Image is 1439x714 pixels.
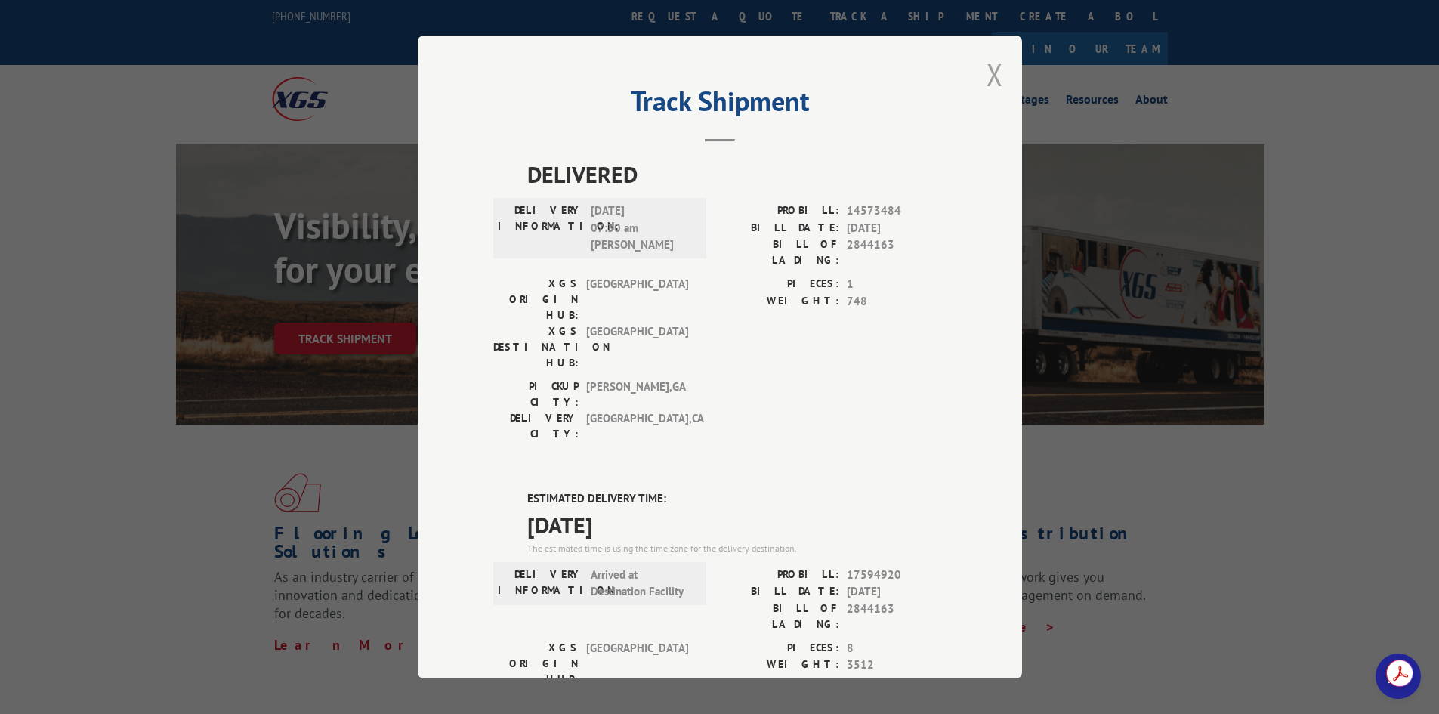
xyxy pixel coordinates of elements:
[493,379,579,410] label: PICKUP CITY:
[720,583,839,601] label: BILL DATE:
[586,379,688,410] span: [PERSON_NAME] , GA
[720,601,839,632] label: BILL OF LADING:
[527,542,946,555] div: The estimated time is using the time zone for the delivery destination.
[493,91,946,119] h2: Track Shipment
[493,410,579,442] label: DELIVERY CITY:
[586,640,688,688] span: [GEOGRAPHIC_DATA]
[1376,654,1421,699] div: Open chat
[987,54,1003,94] button: Close modal
[847,236,946,268] span: 2844163
[591,202,693,254] span: [DATE] 07:30 am [PERSON_NAME]
[847,583,946,601] span: [DATE]
[498,567,583,601] label: DELIVERY INFORMATION:
[847,202,946,220] span: 14573484
[527,157,946,191] span: DELIVERED
[847,276,946,293] span: 1
[720,657,839,674] label: WEIGHT:
[847,640,946,657] span: 8
[498,202,583,254] label: DELIVERY INFORMATION:
[586,276,688,323] span: [GEOGRAPHIC_DATA]
[847,567,946,584] span: 17594920
[720,293,839,311] label: WEIGHT:
[847,220,946,237] span: [DATE]
[720,276,839,293] label: PIECES:
[847,601,946,632] span: 2844163
[527,508,946,542] span: [DATE]
[527,490,946,508] label: ESTIMATED DELIVERY TIME:
[493,323,579,371] label: XGS DESTINATION HUB:
[847,293,946,311] span: 748
[586,323,688,371] span: [GEOGRAPHIC_DATA]
[493,640,579,688] label: XGS ORIGIN HUB:
[720,640,839,657] label: PIECES:
[720,567,839,584] label: PROBILL:
[720,236,839,268] label: BILL OF LADING:
[720,220,839,237] label: BILL DATE:
[586,410,688,442] span: [GEOGRAPHIC_DATA] , CA
[493,276,579,323] label: XGS ORIGIN HUB:
[720,202,839,220] label: PROBILL:
[847,657,946,674] span: 3512
[591,567,693,601] span: Arrived at Destination Facility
